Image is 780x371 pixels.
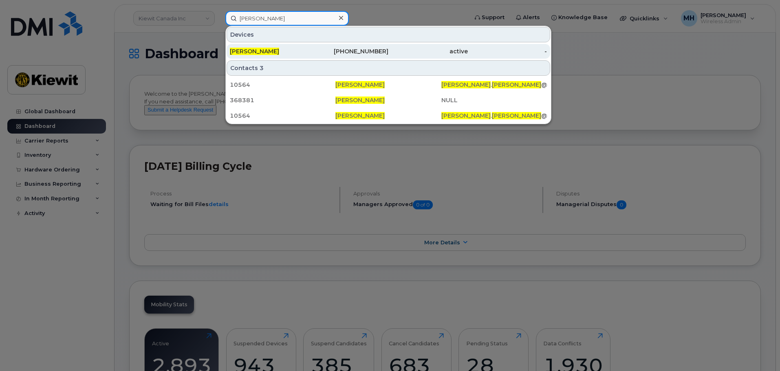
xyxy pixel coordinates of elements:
[227,27,550,42] div: Devices
[388,47,468,55] div: active
[441,96,547,104] div: NULL
[227,60,550,76] div: Contacts
[309,47,389,55] div: [PHONE_NUMBER]
[227,108,550,123] a: 10564[PERSON_NAME][PERSON_NAME].[PERSON_NAME]@[PERSON_NAME][DOMAIN_NAME]
[441,81,491,88] span: [PERSON_NAME]
[260,64,264,72] span: 3
[227,44,550,59] a: [PERSON_NAME][PHONE_NUMBER]active-
[335,97,385,104] span: [PERSON_NAME]
[230,48,279,55] span: [PERSON_NAME]
[335,112,385,119] span: [PERSON_NAME]
[230,96,335,104] div: 368381
[441,112,491,119] span: [PERSON_NAME]
[441,112,547,120] div: . @[PERSON_NAME][DOMAIN_NAME]
[492,112,541,119] span: [PERSON_NAME]
[227,77,550,92] a: 10564[PERSON_NAME][PERSON_NAME].[PERSON_NAME]@[PERSON_NAME][DOMAIN_NAME]
[468,47,547,55] div: -
[230,81,335,89] div: 10564
[227,93,550,108] a: 368381[PERSON_NAME]NULL
[441,81,547,89] div: . @[PERSON_NAME][DOMAIN_NAME]
[492,81,541,88] span: [PERSON_NAME]
[230,112,335,120] div: 10564
[745,336,774,365] iframe: Messenger Launcher
[335,81,385,88] span: [PERSON_NAME]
